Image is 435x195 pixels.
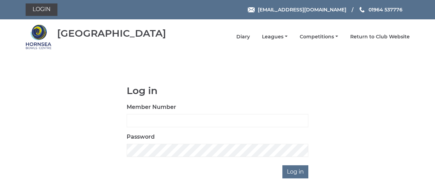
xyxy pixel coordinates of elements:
[300,34,338,40] a: Competitions
[248,7,255,12] img: Email
[236,34,250,40] a: Diary
[57,28,166,39] div: [GEOGRAPHIC_DATA]
[26,3,57,16] a: Login
[26,24,52,50] img: Hornsea Bowls Centre
[127,103,176,111] label: Member Number
[258,7,346,13] span: [EMAIL_ADDRESS][DOMAIN_NAME]
[282,165,308,178] input: Log in
[360,7,364,12] img: Phone us
[127,85,308,96] h1: Log in
[359,6,402,13] a: Phone us 01964 537776
[127,133,155,141] label: Password
[369,7,402,13] span: 01964 537776
[350,34,410,40] a: Return to Club Website
[262,34,288,40] a: Leagues
[248,6,346,13] a: Email [EMAIL_ADDRESS][DOMAIN_NAME]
